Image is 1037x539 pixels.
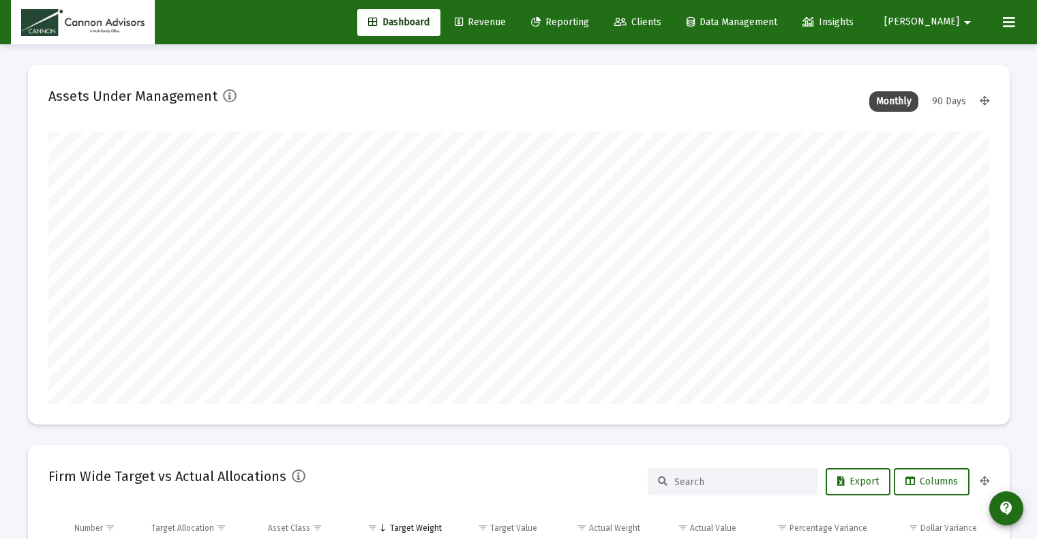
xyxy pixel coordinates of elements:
span: Clients [614,16,661,28]
div: Actual Value [690,523,736,534]
a: Revenue [444,9,517,36]
span: Show filter options for column 'Target Value' [478,523,488,533]
span: Show filter options for column 'Number' [105,523,115,533]
div: Percentage Variance [790,523,867,534]
span: Show filter options for column 'Dollar Variance' [908,523,918,533]
a: Clients [603,9,672,36]
span: Show filter options for column 'Target Allocation' [216,523,226,533]
div: Asset Class [268,523,310,534]
span: Show filter options for column 'Target Weight' [367,523,378,533]
span: Show filter options for column 'Actual Value' [678,523,688,533]
mat-icon: arrow_drop_down [959,9,976,36]
input: Search [674,476,808,488]
span: Data Management [687,16,777,28]
div: Dollar Variance [920,523,977,534]
a: Data Management [676,9,788,36]
div: Target Weight [390,523,442,534]
a: Reporting [520,9,600,36]
button: Columns [894,468,970,495]
span: Show filter options for column 'Asset Class' [312,523,322,533]
span: Dashboard [368,16,430,28]
div: Actual Weight [589,523,640,534]
button: [PERSON_NAME] [868,8,992,35]
div: Target Allocation [151,523,214,534]
mat-icon: contact_support [998,500,1015,517]
div: Monthly [869,91,918,112]
span: Show filter options for column 'Percentage Variance' [777,523,787,533]
div: 90 Days [925,91,973,112]
span: Revenue [455,16,506,28]
h2: Firm Wide Target vs Actual Allocations [48,465,286,487]
a: Insights [792,9,865,36]
span: Export [837,476,879,487]
span: Insights [802,16,854,28]
span: Columns [905,476,958,487]
img: Dashboard [21,9,145,36]
a: Dashboard [357,9,440,36]
h2: Assets Under Management [48,85,217,107]
span: [PERSON_NAME] [884,16,959,28]
div: Number [74,523,103,534]
div: Target Value [490,523,537,534]
button: Export [826,468,890,495]
span: Reporting [531,16,589,28]
span: Show filter options for column 'Actual Weight' [577,523,587,533]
